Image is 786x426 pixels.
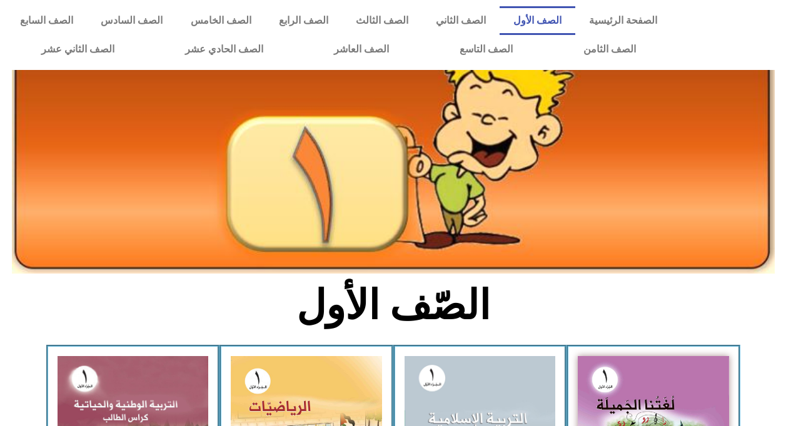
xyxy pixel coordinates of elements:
a: الصفحة الرئيسية [575,6,671,35]
a: الصف التاسع [425,35,548,64]
a: الصف الأول [500,6,575,35]
a: الصف الحادي عشر [150,35,299,64]
a: الصف السادس [87,6,176,35]
a: الصف الثاني عشر [6,35,150,64]
a: الصف الخامس [176,6,265,35]
a: الصف الثالث [342,6,422,35]
h2: الصّف الأول [186,281,600,330]
a: الصف الرابع [265,6,342,35]
a: الصف الثاني [422,6,500,35]
a: الصف الثامن [548,35,672,64]
a: الصف العاشر [299,35,425,64]
a: الصف السابع [6,6,87,35]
